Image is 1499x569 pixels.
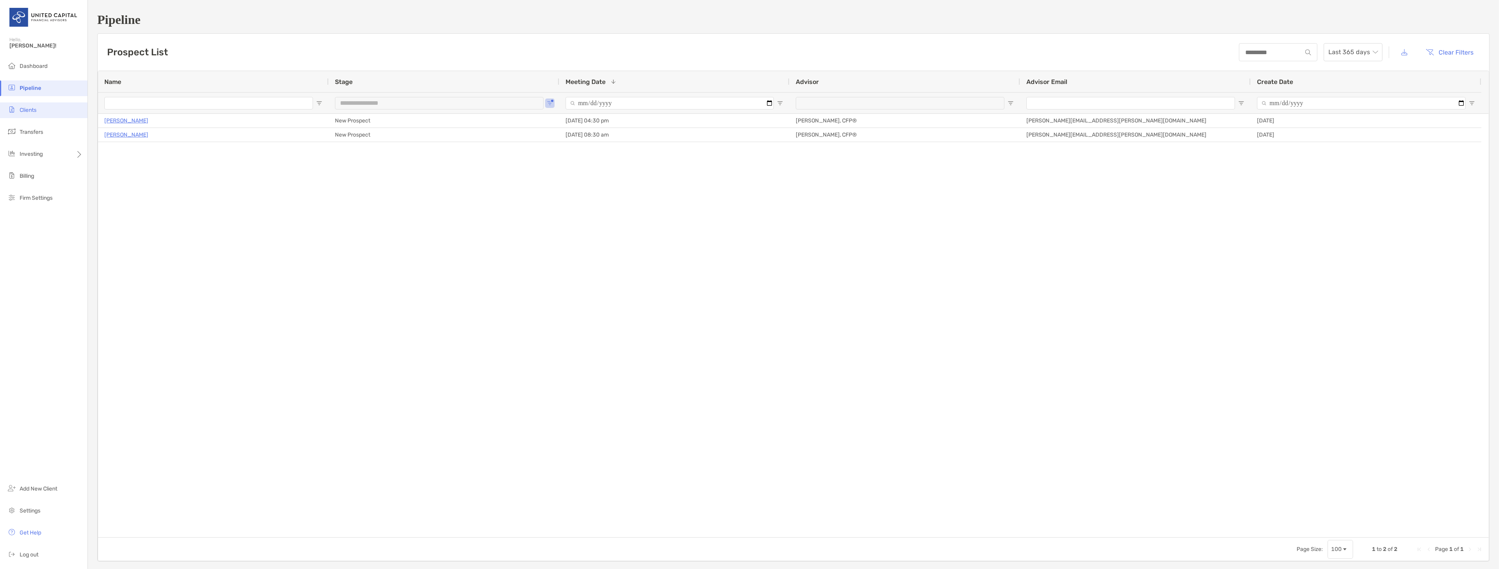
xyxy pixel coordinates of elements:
[559,128,790,142] div: [DATE] 08:30 am
[796,78,819,86] span: Advisor
[1297,546,1323,553] div: Page Size:
[1394,546,1397,553] span: 2
[1435,546,1448,553] span: Page
[1026,78,1067,86] span: Advisor Email
[1420,44,1480,61] button: Clear Filters
[20,195,53,201] span: Firm Settings
[1372,546,1375,553] span: 1
[107,47,168,58] h3: Prospect List
[1257,78,1293,86] span: Create Date
[1257,97,1466,109] input: Create Date Filter Input
[335,78,353,86] span: Stage
[20,107,36,113] span: Clients
[7,505,16,515] img: settings icon
[1305,49,1311,55] img: input icon
[9,42,83,49] span: [PERSON_NAME]!
[790,114,1020,128] div: [PERSON_NAME], CFP®
[1469,100,1475,106] button: Open Filter Menu
[104,130,148,140] a: [PERSON_NAME]
[7,105,16,114] img: clients icon
[7,527,16,537] img: get-help icon
[1388,546,1393,553] span: of
[20,151,43,157] span: Investing
[1383,546,1386,553] span: 2
[20,173,34,179] span: Billing
[1467,546,1473,553] div: Next Page
[547,100,553,106] button: Open Filter Menu
[97,13,1490,27] h1: Pipeline
[1377,546,1382,553] span: to
[104,78,121,86] span: Name
[1020,128,1251,142] div: [PERSON_NAME][EMAIL_ADDRESS][PERSON_NAME][DOMAIN_NAME]
[566,78,606,86] span: Meeting Date
[104,97,313,109] input: Name Filter Input
[1449,546,1453,553] span: 1
[7,61,16,70] img: dashboard icon
[1026,97,1235,109] input: Advisor Email Filter Input
[20,529,41,536] span: Get Help
[559,114,790,128] div: [DATE] 04:30 pm
[1460,546,1464,553] span: 1
[7,127,16,136] img: transfers icon
[7,483,16,493] img: add_new_client icon
[7,193,16,202] img: firm-settings icon
[1251,114,1481,128] div: [DATE]
[20,85,41,91] span: Pipeline
[7,149,16,158] img: investing icon
[20,129,43,135] span: Transfers
[1238,100,1244,106] button: Open Filter Menu
[9,3,78,31] img: United Capital Logo
[1426,546,1432,553] div: Previous Page
[1251,128,1481,142] div: [DATE]
[1008,100,1014,106] button: Open Filter Menu
[329,114,559,128] div: New Prospect
[316,100,322,106] button: Open Filter Menu
[1476,546,1483,553] div: Last Page
[1328,44,1378,61] span: Last 365 days
[777,100,783,106] button: Open Filter Menu
[329,128,559,142] div: New Prospect
[7,171,16,180] img: billing icon
[20,507,40,514] span: Settings
[566,97,774,109] input: Meeting Date Filter Input
[20,63,47,69] span: Dashboard
[1020,114,1251,128] div: [PERSON_NAME][EMAIL_ADDRESS][PERSON_NAME][DOMAIN_NAME]
[20,551,38,558] span: Log out
[7,549,16,559] img: logout icon
[1328,540,1353,559] div: Page Size
[7,83,16,92] img: pipeline icon
[790,128,1020,142] div: [PERSON_NAME], CFP®
[1454,546,1459,553] span: of
[20,485,57,492] span: Add New Client
[1416,546,1423,553] div: First Page
[1331,546,1342,553] div: 100
[104,116,148,126] a: [PERSON_NAME]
